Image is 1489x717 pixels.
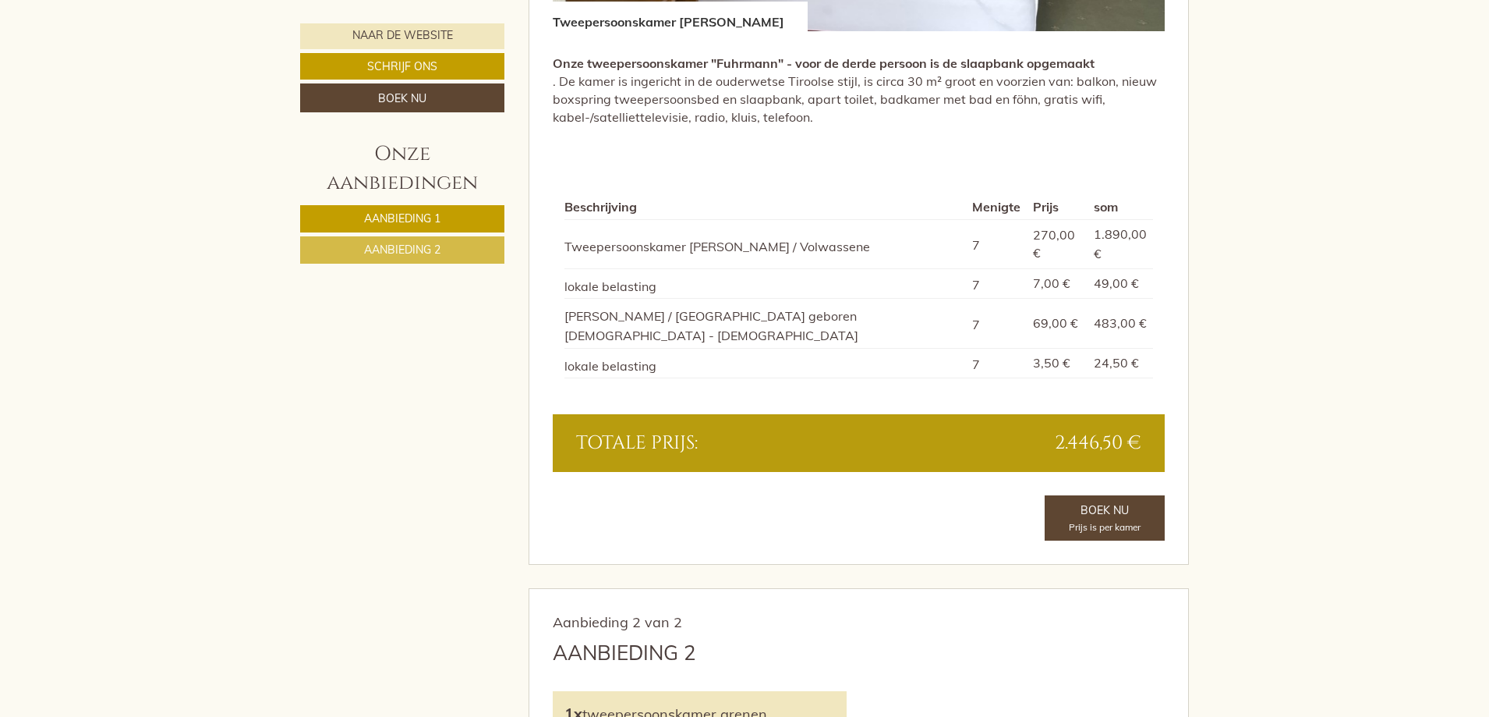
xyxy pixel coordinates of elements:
[1094,199,1118,215] font: som
[1055,431,1141,456] font: 2.446,50 €
[1069,521,1141,533] font: Prijs is per kamer
[564,279,656,294] font: lokale belasting
[378,91,426,105] font: Boek nu
[300,83,504,112] a: Boek nu
[564,308,858,343] font: [PERSON_NAME] / [GEOGRAPHIC_DATA] geboren [DEMOGRAPHIC_DATA] - [DEMOGRAPHIC_DATA]
[1094,225,1147,261] font: 1.890,00 €
[1094,275,1139,291] font: 49,00 €
[564,199,637,215] font: Beschrijving
[364,243,440,257] font: Aanbieding 2
[972,237,980,253] font: 7
[1045,495,1165,540] a: Boek nuPrijs is per kamer
[1080,503,1129,517] font: Boek nu
[1033,315,1078,331] font: 69,00 €
[327,140,478,197] font: Onze aanbiedingen
[367,59,437,73] font: Schrijf ons
[300,23,504,49] a: Naar de website
[553,640,696,666] font: Aanbieding 2
[576,431,698,456] font: Totale prijs:
[1033,355,1070,371] font: 3,50 €
[972,316,980,332] font: 7
[564,239,870,254] font: Tweepersoonskamer [PERSON_NAME] / Volwassene
[1033,275,1070,291] font: 7,00 €
[300,53,504,80] a: Schrijf ons
[553,55,1095,71] font: Onze tweepersoonskamer "Fuhrmann" - voor de derde persoon is de slaapbank opgemaakt
[972,199,1020,215] font: Menigte
[1094,354,1139,370] font: 24,50 €
[364,211,440,225] font: Aanbieding 1
[553,14,784,30] font: Tweepersoonskamer [PERSON_NAME]
[352,29,453,43] font: Naar de website
[553,73,1157,125] font: . De kamer is ingericht in de ouderwetse Tiroolse stijl, is circa 30 m² groot en voorzien van: ba...
[553,613,682,631] font: Aanbieding 2 van 2
[1094,314,1147,330] font: 483,00 €
[972,356,980,371] font: 7
[972,277,980,293] font: 7
[564,357,656,373] font: lokale belasting
[1033,227,1075,261] font: 270,00 €
[1033,199,1059,215] font: Prijs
